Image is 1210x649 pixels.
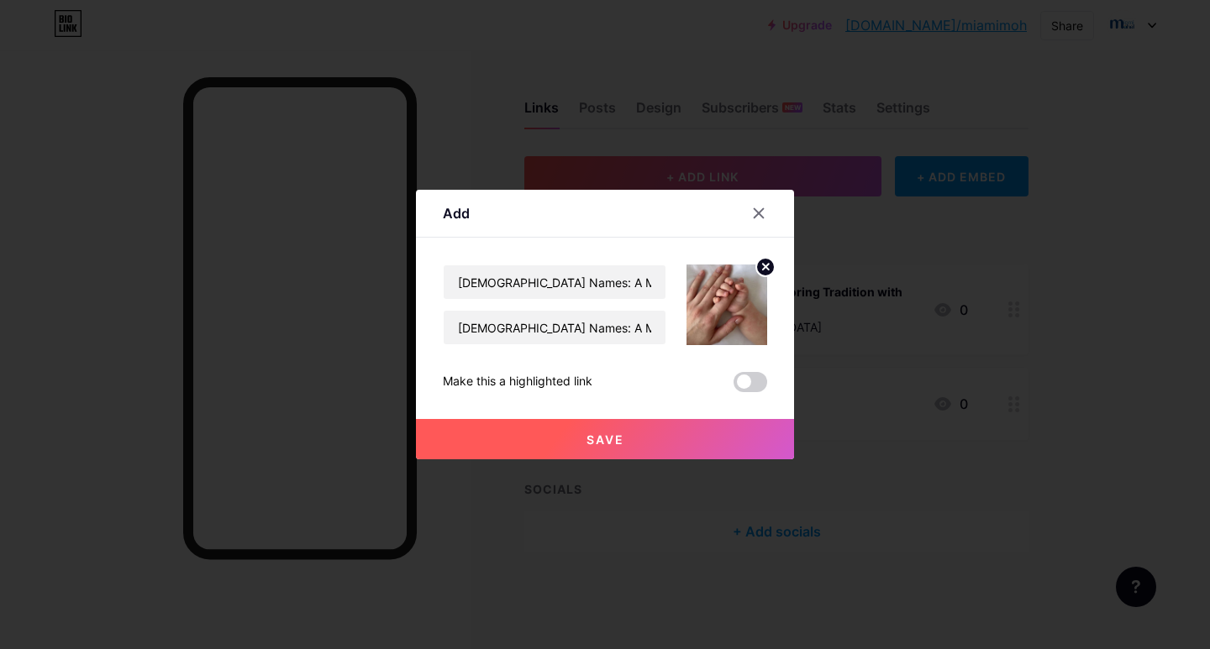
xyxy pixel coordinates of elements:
[444,311,665,344] input: URL
[443,372,592,392] div: Make this a highlighted link
[444,265,665,299] input: Title
[587,432,624,447] span: Save
[687,264,767,345] img: link_thumbnail
[443,203,470,223] div: Add
[416,419,794,459] button: Save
